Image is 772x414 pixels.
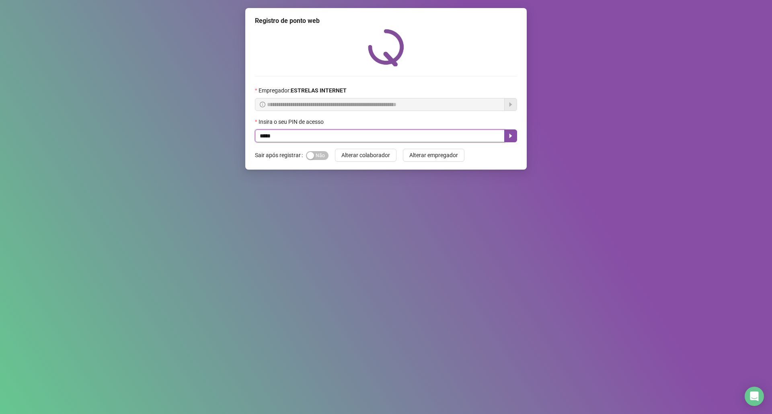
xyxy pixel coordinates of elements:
label: Sair após registrar [255,149,306,162]
button: Alterar empregador [403,149,464,162]
label: Insira o seu PIN de acesso [255,117,329,126]
span: info-circle [260,102,265,107]
span: Empregador : [259,86,347,95]
strong: ESTRELAS INTERNET [291,87,347,94]
span: caret-right [507,133,514,139]
div: Open Intercom Messenger [745,387,764,406]
span: Alterar colaborador [341,151,390,160]
button: Alterar colaborador [335,149,396,162]
div: Registro de ponto web [255,16,517,26]
span: Alterar empregador [409,151,458,160]
img: QRPoint [368,29,404,66]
